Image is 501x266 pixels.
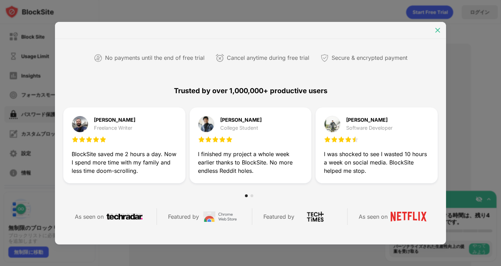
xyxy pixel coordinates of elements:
div: College Student [220,125,262,131]
div: No payments until the end of free trial [105,53,205,63]
img: chrome-web-store-logo [202,211,238,222]
div: Trusted by over 1,000,000+ productive users [63,74,438,107]
div: [PERSON_NAME] [220,118,262,122]
img: star [205,136,212,143]
img: star [219,136,226,143]
img: star [226,136,233,143]
img: star [100,136,106,143]
img: testimonial-purchase-1.jpg [72,116,88,132]
img: star [198,136,205,143]
div: Featured by [168,212,199,222]
img: star [93,136,100,143]
img: star [72,136,79,143]
img: netflix-logo [390,211,427,222]
img: star [352,136,359,143]
div: Freelance Writer [94,125,135,131]
img: testimonial-purchase-3.jpg [324,116,341,132]
div: [PERSON_NAME] [94,118,135,122]
img: testimonial-purchase-2.jpg [198,116,215,132]
div: [PERSON_NAME] [346,118,392,122]
div: I finished my project a whole week earlier thanks to BlockSite. No more endless Reddit holes. [198,150,303,175]
img: star [331,136,338,143]
img: cancel-anytime [216,54,224,62]
img: star [345,136,352,143]
img: tech-times [297,211,333,222]
div: As seen on [359,212,388,222]
img: star [86,136,93,143]
div: Software Developer [346,125,392,131]
img: secured-payment [320,54,329,62]
img: star [212,136,219,143]
img: not-paying [94,54,102,62]
img: techradar [106,211,143,222]
div: I was shocked to see I wasted 10 hours a week on social media. BlockSite helped me stop. [324,150,429,175]
div: As seen on [75,212,104,222]
div: BlockSite saved me 2 hours a day. Now I spend more time with my family and less time doom-scrolling. [72,150,177,175]
div: Secure & encrypted payment [332,53,407,63]
div: Featured by [263,212,294,222]
img: star [338,136,345,143]
img: star [324,136,331,143]
img: star [79,136,86,143]
div: Cancel anytime during free trial [227,53,309,63]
